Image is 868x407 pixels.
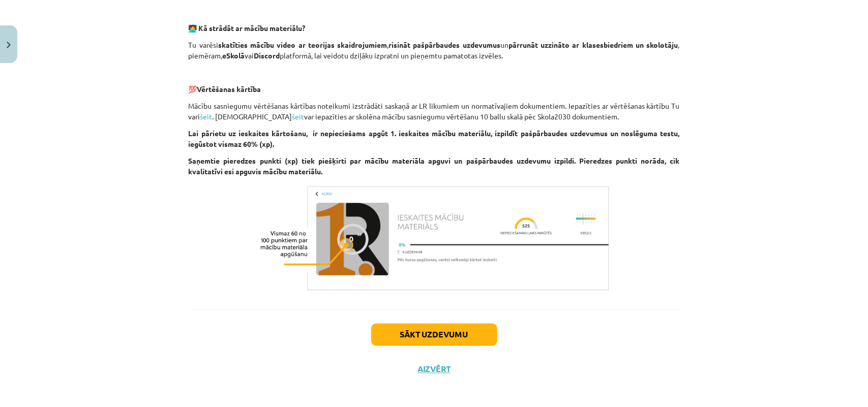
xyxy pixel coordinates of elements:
[189,23,306,33] strong: 🧑‍💻 Kā strādāt ar mācību materiālu?
[371,324,497,346] button: Sākt uzdevumu
[189,156,680,176] b: Saņemtie pieredzes punkti (xp) tiek piešķirti par mācību materiāla apguvi un pašpārbaudes uzdevum...
[189,101,680,122] p: Mācību sasniegumu vērtēšanas kārtības noteikumi izstrādāti saskaņā ar LR likumiem un normatīvajie...
[7,42,11,48] img: icon-close-lesson-0947bae3869378f0d4975bcd49f059093ad1ed9edebbc8119c70593378902aed.svg
[197,84,261,93] b: Vērtēšanas kārtība
[508,40,678,49] strong: pārrunāt uzzināto ar klasesbiedriem un skolotāju
[189,40,680,61] p: Tu varēsi , un , piemēram, vai platformā, lai veidotu dziļāku izpratni un pieņemtu pamatotas izvē...
[292,112,305,121] a: šeit
[388,40,500,49] strong: risināt pašpārbaudes uzdevumus
[200,112,213,121] a: šeit
[415,364,454,374] button: Aizvērt
[254,51,280,60] strong: Discord
[223,51,245,60] strong: eSkolā
[189,84,680,95] p: 💯
[189,129,680,148] b: Lai pārietu uz ieskaites kārtošanu, ir nepieciešams apgūt 1. ieskaites mācību materiālu, izpildīt...
[218,40,387,49] strong: skatīties mācību video ar teorijas skaidrojumiem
